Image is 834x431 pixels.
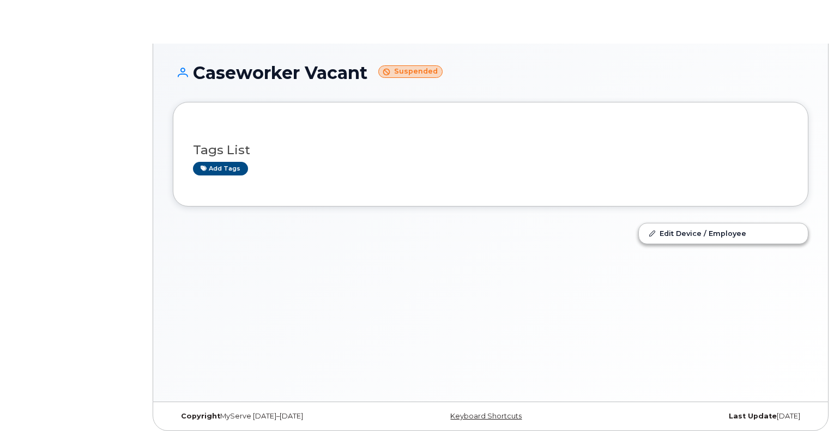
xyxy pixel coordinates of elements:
[193,143,788,157] h3: Tags List
[639,223,808,243] a: Edit Device / Employee
[729,412,777,420] strong: Last Update
[173,412,385,421] div: MyServe [DATE]–[DATE]
[378,65,443,78] small: Suspended
[596,412,808,421] div: [DATE]
[450,412,522,420] a: Keyboard Shortcuts
[193,162,248,175] a: Add tags
[173,63,808,82] h1: Caseworker Vacant
[181,412,220,420] strong: Copyright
